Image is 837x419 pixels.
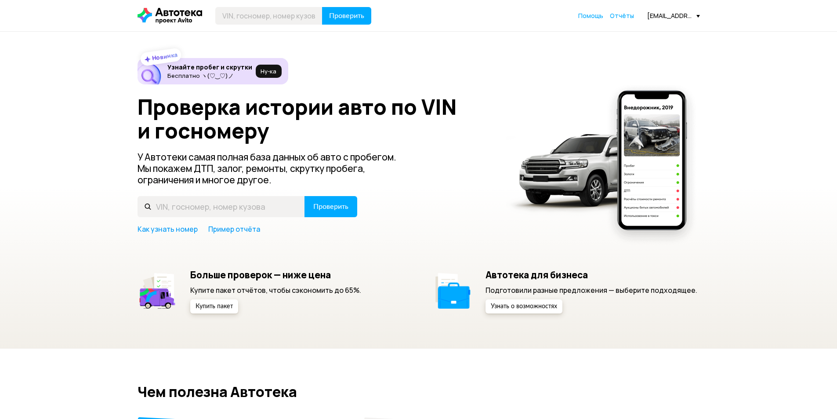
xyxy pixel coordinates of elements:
h5: Больше проверок — ниже цена [190,269,361,281]
span: Узнать о возможностях [491,303,557,310]
button: Проверить [304,196,357,217]
h2: Чем полезна Автотека [138,384,700,400]
h6: Узнайте пробег и скрутки [167,63,252,71]
button: Проверить [322,7,371,25]
div: [EMAIL_ADDRESS][DOMAIN_NAME] [647,11,700,20]
span: Купить пакет [196,303,233,310]
span: Проверить [313,203,348,210]
span: Ну‑ка [261,68,276,75]
a: Как узнать номер [138,224,198,234]
h5: Автотека для бизнеса [486,269,697,281]
strong: Новинка [151,51,178,62]
a: Пример отчёта [208,224,260,234]
a: Отчёты [610,11,634,20]
button: Узнать о возможностях [486,299,562,313]
p: Подготовили разные предложения — выберите подходящее. [486,285,697,295]
button: Купить пакет [190,299,238,313]
h1: Проверка истории авто по VIN и госномеру [138,95,495,142]
input: VIN, госномер, номер кузова [138,196,305,217]
span: Проверить [329,12,364,19]
p: Купите пакет отчётов, чтобы сэкономить до 65%. [190,285,361,295]
p: Бесплатно ヽ(♡‿♡)ノ [167,72,252,79]
p: У Автотеки самая полная база данных об авто с пробегом. Мы покажем ДТП, залог, ремонты, скрутку п... [138,151,411,186]
a: Помощь [578,11,603,20]
input: VIN, госномер, номер кузова [215,7,322,25]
